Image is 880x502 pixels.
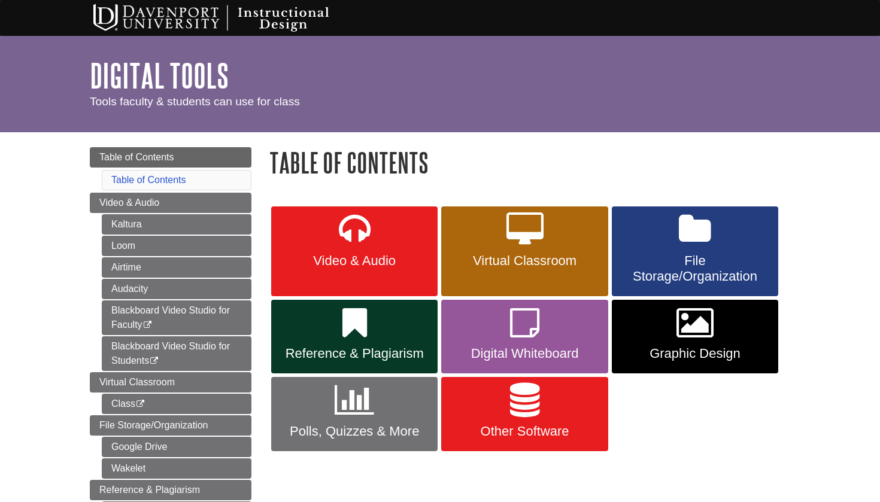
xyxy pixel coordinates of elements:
[441,206,608,296] a: Virtual Classroom
[269,147,790,178] h1: Table of Contents
[99,420,208,430] span: File Storage/Organization
[99,377,175,387] span: Virtual Classroom
[450,346,599,361] span: Digital Whiteboard
[90,193,251,213] a: Video & Audio
[280,253,429,269] span: Video & Audio
[612,300,778,374] a: Graphic Design
[271,377,438,451] a: Polls, Quizzes & More
[441,300,608,374] a: Digital Whiteboard
[90,415,251,436] a: File Storage/Organization
[102,394,251,414] a: Class
[90,480,251,500] a: Reference & Plagiarism
[102,279,251,299] a: Audacity
[621,346,769,361] span: Graphic Design
[142,321,153,329] i: This link opens in a new window
[99,152,174,162] span: Table of Contents
[612,206,778,296] a: File Storage/Organization
[102,336,251,371] a: Blackboard Video Studio for Students
[99,485,200,495] span: Reference & Plagiarism
[102,458,251,479] a: Wakelet
[441,377,608,451] a: Other Software
[111,175,186,185] a: Table of Contents
[90,147,251,168] a: Table of Contents
[280,346,429,361] span: Reference & Plagiarism
[621,253,769,284] span: File Storage/Organization
[450,253,599,269] span: Virtual Classroom
[90,57,229,94] a: Digital Tools
[84,3,371,33] img: Davenport University Instructional Design
[102,437,251,457] a: Google Drive
[102,300,251,335] a: Blackboard Video Studio for Faculty
[271,300,438,374] a: Reference & Plagiarism
[149,357,159,365] i: This link opens in a new window
[99,197,159,208] span: Video & Audio
[90,95,300,108] span: Tools faculty & students can use for class
[450,424,599,439] span: Other Software
[102,214,251,235] a: Kaltura
[271,206,438,296] a: Video & Audio
[135,400,145,408] i: This link opens in a new window
[102,236,251,256] a: Loom
[280,424,429,439] span: Polls, Quizzes & More
[90,372,251,393] a: Virtual Classroom
[102,257,251,278] a: Airtime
